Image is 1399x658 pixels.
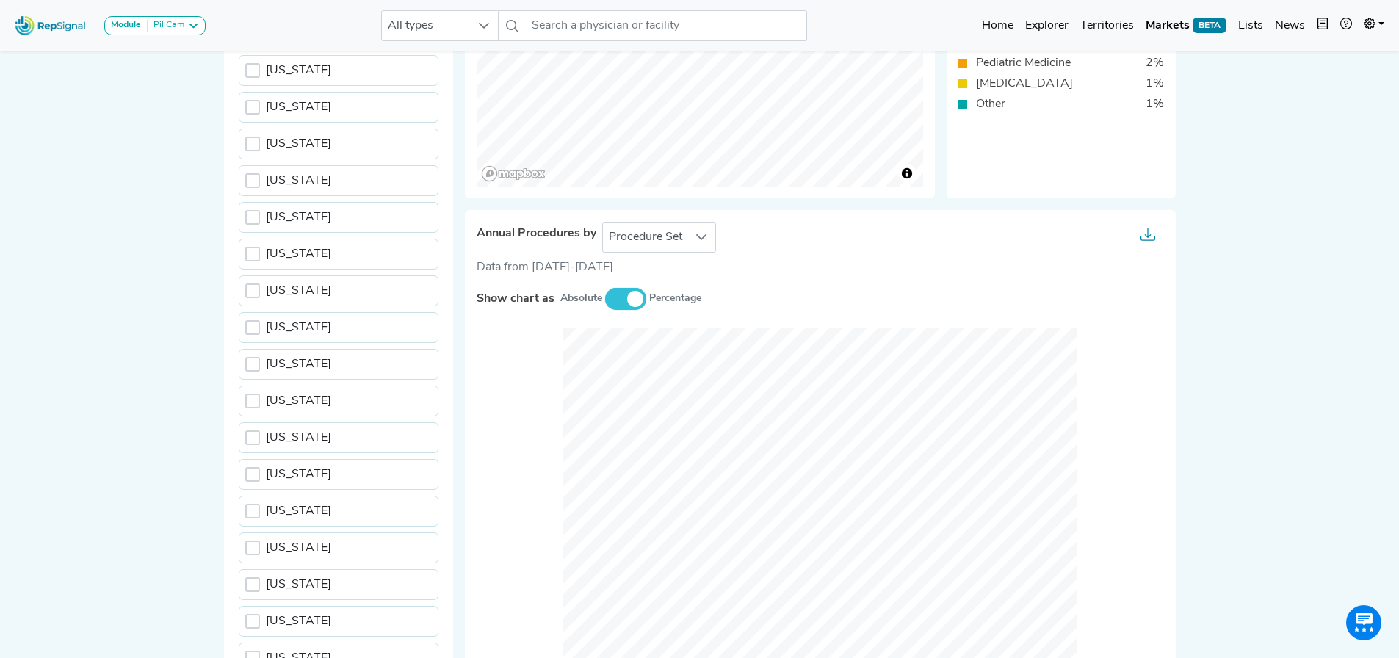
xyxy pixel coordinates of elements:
[1137,75,1173,93] div: 1%
[148,20,184,32] div: PillCam
[382,11,470,40] span: All types
[481,165,546,182] a: Mapbox logo
[967,95,1014,113] div: Other
[266,209,331,226] label: [US_STATE]
[477,258,1164,276] div: Data from [DATE]-[DATE]
[266,466,331,483] label: [US_STATE]
[1140,11,1232,40] a: MarketsBETA
[266,319,331,336] label: [US_STATE]
[560,291,602,306] small: Absolute
[266,612,331,630] label: [US_STATE]
[266,245,331,263] label: [US_STATE]
[898,164,916,182] button: Toggle attribution
[976,11,1019,40] a: Home
[1019,11,1074,40] a: Explorer
[266,539,331,557] label: [US_STATE]
[1137,54,1173,72] div: 2%
[1269,11,1311,40] a: News
[1132,223,1164,252] button: Export as...
[1074,11,1140,40] a: Territories
[266,392,331,410] label: [US_STATE]
[1137,95,1173,113] div: 1%
[104,16,206,35] button: ModulePillCam
[111,21,141,29] strong: Module
[266,282,331,300] label: [US_STATE]
[1193,18,1226,32] span: BETA
[967,75,1082,93] div: [MEDICAL_DATA]
[1232,11,1269,40] a: Lists
[903,165,911,181] span: Toggle attribution
[266,172,331,189] label: [US_STATE]
[266,502,331,520] label: [US_STATE]
[266,135,331,153] label: [US_STATE]
[266,576,331,593] label: [US_STATE]
[649,291,701,306] small: Percentage
[967,54,1080,72] div: Pediatric Medicine
[266,98,331,116] label: [US_STATE]
[603,223,688,252] span: Procedure Set
[266,355,331,373] label: [US_STATE]
[477,227,596,241] span: Annual Procedures by
[477,290,554,308] label: Show chart as
[526,10,806,41] input: Search a physician or facility
[266,62,331,79] label: [US_STATE]
[1311,11,1334,40] button: Intel Book
[266,429,331,446] label: [US_STATE]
